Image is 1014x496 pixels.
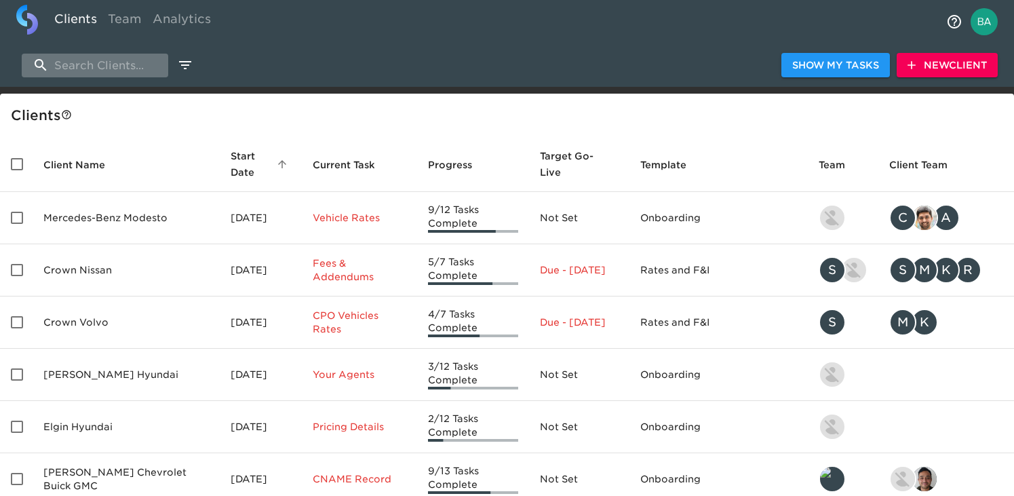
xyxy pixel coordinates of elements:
[102,5,147,38] a: Team
[912,467,937,491] img: sai@simplemnt.com
[33,349,220,401] td: [PERSON_NAME] Hyundai
[629,244,808,297] td: Rates and F&I
[220,349,302,401] td: [DATE]
[889,204,916,231] div: C
[33,297,220,349] td: Crown Volvo
[889,157,965,173] span: Client Team
[889,309,916,336] div: M
[313,157,393,173] span: Current Task
[529,192,629,244] td: Not Set
[820,206,844,230] img: kevin.lo@roadster.com
[971,8,998,35] img: Profile
[889,465,1003,493] div: nikko.foster@roadster.com, sai@simplemnt.com
[911,256,938,284] div: M
[313,157,375,173] span: This is the next Task in this Hub that should be completed
[629,349,808,401] td: Onboarding
[889,309,1003,336] div: mcooley@crowncars.com, kwilson@crowncars.com
[174,54,197,77] button: edit
[891,467,915,491] img: nikko.foster@roadster.com
[313,256,407,284] p: Fees & Addendums
[842,258,866,282] img: austin@roadster.com
[897,53,998,78] button: NewClient
[819,309,867,336] div: savannah@roadster.com
[313,368,407,381] p: Your Agents
[819,256,846,284] div: S
[417,349,529,401] td: 3/12 Tasks Complete
[820,415,844,439] img: kevin.lo@roadster.com
[540,263,619,277] p: Due - [DATE]
[819,413,867,440] div: kevin.lo@roadster.com
[781,53,890,78] button: Show My Tasks
[313,211,407,225] p: Vehicle Rates
[819,465,867,493] div: leland@roadster.com
[417,192,529,244] td: 9/12 Tasks Complete
[819,309,846,336] div: S
[220,192,302,244] td: [DATE]
[819,361,867,388] div: kevin.lo@roadster.com
[629,401,808,453] td: Onboarding
[933,256,960,284] div: K
[820,467,844,491] img: leland@roadster.com
[220,297,302,349] td: [DATE]
[911,309,938,336] div: K
[938,5,971,38] button: notifications
[417,297,529,349] td: 4/7 Tasks Complete
[629,297,808,349] td: Rates and F&I
[629,192,808,244] td: Onboarding
[417,244,529,297] td: 5/7 Tasks Complete
[61,109,72,120] svg: This is a list of all of your clients and clients shared with you
[640,157,704,173] span: Template
[313,420,407,434] p: Pricing Details
[22,54,168,77] input: search
[540,148,619,180] span: Target Go-Live
[16,5,38,35] img: logo
[428,157,490,173] span: Progress
[889,204,1003,231] div: clayton.mandel@roadster.com, sandeep@simplemnt.com, angelique.nurse@roadster.com
[417,401,529,453] td: 2/12 Tasks Complete
[33,244,220,297] td: Crown Nissan
[908,57,987,74] span: New Client
[819,256,867,284] div: savannah@roadster.com, austin@roadster.com
[33,192,220,244] td: Mercedes-Benz Modesto
[819,157,863,173] span: Team
[540,316,619,329] p: Due - [DATE]
[933,204,960,231] div: A
[231,148,291,180] span: Start Date
[313,309,407,336] p: CPO Vehicles Rates
[49,5,102,38] a: Clients
[529,349,629,401] td: Not Set
[43,157,123,173] span: Client Name
[11,104,1009,126] div: Client s
[220,401,302,453] td: [DATE]
[529,401,629,453] td: Not Set
[33,401,220,453] td: Elgin Hyundai
[220,244,302,297] td: [DATE]
[889,256,916,284] div: S
[889,256,1003,284] div: sparent@crowncars.com, mcooley@crowncars.com, kwilson@crowncars.com, rrobins@crowncars.com
[819,204,867,231] div: kevin.lo@roadster.com
[313,472,407,486] p: CNAME Record
[792,57,879,74] span: Show My Tasks
[540,148,601,180] span: Calculated based on the start date and the duration of all Tasks contained in this Hub.
[820,362,844,387] img: kevin.lo@roadster.com
[954,256,981,284] div: R
[912,206,937,230] img: sandeep@simplemnt.com
[147,5,216,38] a: Analytics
